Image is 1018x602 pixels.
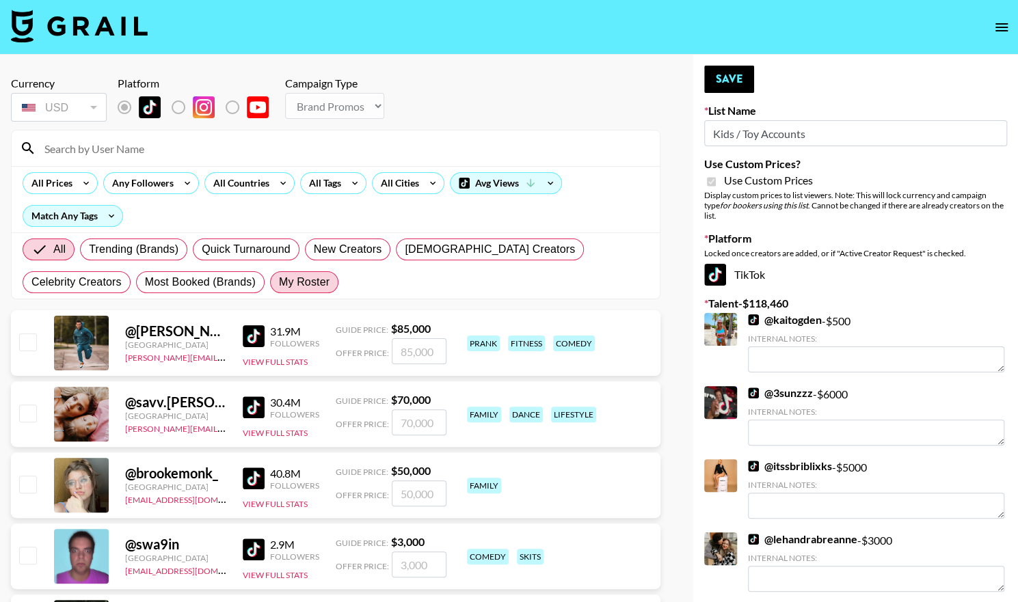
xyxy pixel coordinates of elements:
[704,232,1007,245] label: Platform
[243,428,308,438] button: View Full Stats
[243,357,308,367] button: View Full Stats
[724,174,813,187] span: Use Custom Prices
[451,173,561,193] div: Avg Views
[270,396,319,409] div: 30.4M
[336,325,388,335] span: Guide Price:
[243,396,265,418] img: TikTok
[104,173,176,193] div: Any Followers
[704,264,1007,286] div: TikTok
[467,336,500,351] div: prank
[243,538,265,560] img: TikTok
[391,535,425,548] strong: $ 3,000
[243,570,308,580] button: View Full Stats
[125,323,226,340] div: @ [PERSON_NAME].[PERSON_NAME]
[205,173,272,193] div: All Countries
[336,490,389,500] span: Offer Price:
[392,551,446,577] input: 3,000
[270,338,319,348] div: Followers
[36,137,652,159] input: Search by User Name
[405,241,575,258] span: [DEMOGRAPHIC_DATA] Creators
[125,340,226,350] div: [GEOGRAPHIC_DATA]
[467,549,509,564] div: comedy
[23,173,75,193] div: All Prices
[243,325,265,347] img: TikTok
[247,96,269,118] img: YouTube
[125,465,226,482] div: @ brookemonk_
[125,563,263,576] a: [EMAIL_ADDRESS][DOMAIN_NAME]
[551,407,596,422] div: lifestyle
[270,409,319,420] div: Followers
[748,407,1004,417] div: Internal Notes:
[391,464,431,477] strong: $ 50,000
[748,314,759,325] img: TikTok
[14,96,104,120] div: USD
[279,274,330,290] span: My Roster
[125,411,226,421] div: [GEOGRAPHIC_DATA]
[125,394,226,411] div: @ savv.[PERSON_NAME]
[748,534,759,545] img: TikTok
[336,538,388,548] span: Guide Price:
[125,536,226,553] div: @ swa9in
[509,407,543,422] div: dance
[704,66,754,93] button: Save
[748,553,1004,563] div: Internal Notes:
[145,274,256,290] span: Most Booked (Brands)
[89,241,178,258] span: Trending (Brands)
[704,190,1007,221] div: Display custom prices to list viewers. Note: This will lock currency and campaign type . Cannot b...
[118,77,280,90] div: Platform
[748,313,1004,372] div: - $ 500
[467,407,501,422] div: family
[270,325,319,338] div: 31.9M
[748,532,857,546] a: @lehandrabreanne
[31,274,122,290] span: Celebrity Creators
[270,538,319,551] div: 2.9M
[392,480,446,506] input: 50,000
[748,461,759,471] img: TikTok
[11,77,107,90] div: Currency
[748,480,1004,490] div: Internal Notes:
[314,241,382,258] span: New Creators
[748,532,1004,592] div: - $ 3000
[391,322,431,335] strong: $ 85,000
[270,551,319,562] div: Followers
[517,549,544,564] div: skits
[270,480,319,491] div: Followers
[392,338,446,364] input: 85,000
[373,173,422,193] div: All Cities
[125,350,327,363] a: [PERSON_NAME][EMAIL_ADDRESS][DOMAIN_NAME]
[243,499,308,509] button: View Full Stats
[11,90,107,124] div: Currency is locked to USD
[336,561,389,571] span: Offer Price:
[139,96,161,118] img: TikTok
[508,336,545,351] div: fitness
[748,459,1004,519] div: - $ 5000
[23,206,122,226] div: Match Any Tags
[704,104,1007,118] label: List Name
[336,396,388,406] span: Guide Price:
[553,336,595,351] div: comedy
[748,333,1004,344] div: Internal Notes:
[720,200,808,210] em: for bookers using this list
[748,387,759,398] img: TikTok
[467,478,501,493] div: family
[336,419,389,429] span: Offer Price:
[748,386,1004,446] div: - $ 6000
[704,248,1007,258] div: Locked once creators are added, or if "Active Creator Request" is checked.
[336,348,389,358] span: Offer Price:
[193,96,215,118] img: Instagram
[270,467,319,480] div: 40.8M
[285,77,384,90] div: Campaign Type
[202,241,291,258] span: Quick Turnaround
[125,492,263,505] a: [EMAIL_ADDRESS][DOMAIN_NAME]
[748,386,813,400] a: @3sunzzz
[704,157,1007,171] label: Use Custom Prices?
[748,313,822,327] a: @kaitogden
[301,173,344,193] div: All Tags
[53,241,66,258] span: All
[118,93,280,122] div: List locked to TikTok.
[391,393,431,406] strong: $ 70,000
[336,467,388,477] span: Guide Price:
[704,297,1007,310] label: Talent - $ 118,460
[748,459,832,473] a: @itssbriblixks
[125,482,226,492] div: [GEOGRAPHIC_DATA]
